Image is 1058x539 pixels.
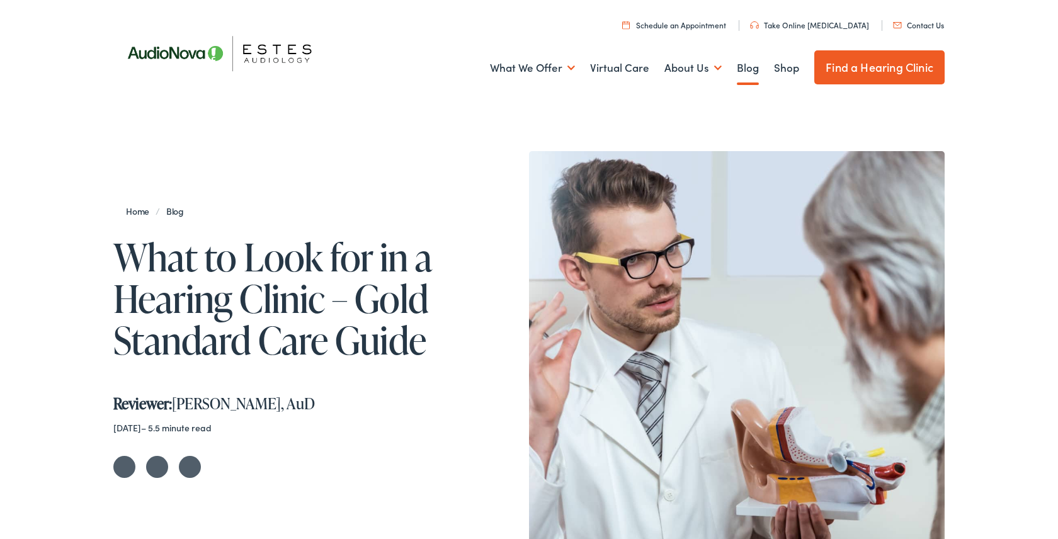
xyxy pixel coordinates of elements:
[146,456,168,478] a: Share on Facebook
[179,456,201,478] a: Share on LinkedIn
[664,45,722,91] a: About Us
[126,205,156,217] a: Home
[113,236,496,361] h1: What to Look for in a Hearing Clinic – Gold Standard Care Guide
[893,22,902,28] img: utility icon
[774,45,799,91] a: Shop
[750,21,759,29] img: utility icon
[750,20,869,30] a: Take Online [MEDICAL_DATA]
[622,20,726,30] a: Schedule an Appointment
[814,50,945,84] a: Find a Hearing Clinic
[126,205,190,217] span: /
[113,393,172,414] strong: Reviewer:
[113,377,496,413] div: [PERSON_NAME], AuD
[113,421,141,434] time: [DATE]
[622,21,630,29] img: utility icon
[893,20,944,30] a: Contact Us
[113,423,496,433] div: – 5.5 minute read
[490,45,575,91] a: What We Offer
[590,45,649,91] a: Virtual Care
[160,205,190,217] a: Blog
[113,456,135,478] a: Share on Twitter
[737,45,759,91] a: Blog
